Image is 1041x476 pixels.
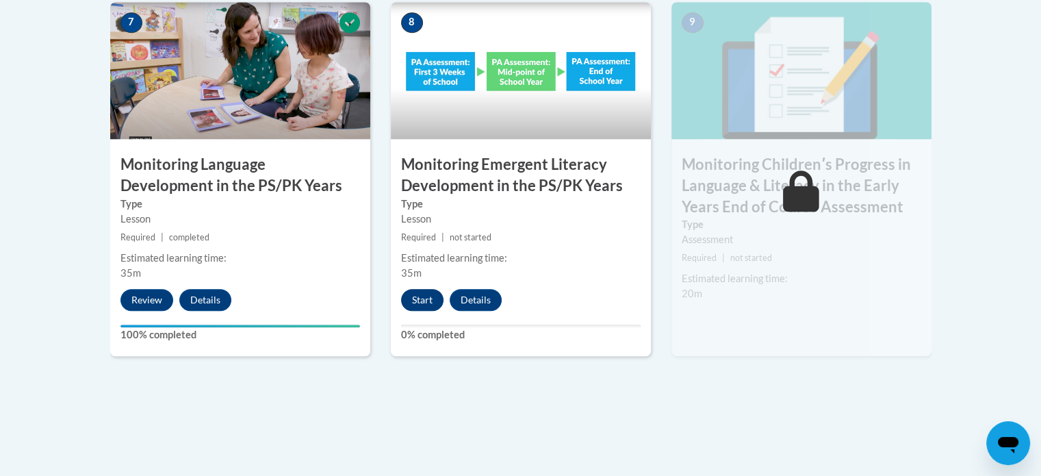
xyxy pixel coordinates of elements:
[682,217,921,232] label: Type
[401,327,641,342] label: 0% completed
[401,232,436,242] span: Required
[682,271,921,286] div: Estimated learning time:
[120,325,360,327] div: Your progress
[401,197,641,212] label: Type
[120,251,360,266] div: Estimated learning time:
[671,2,931,139] img: Course Image
[401,289,444,311] button: Start
[120,197,360,212] label: Type
[730,253,772,263] span: not started
[391,2,651,139] img: Course Image
[441,232,444,242] span: |
[110,154,370,197] h3: Monitoring Language Development in the PS/PK Years
[450,232,491,242] span: not started
[169,232,209,242] span: completed
[120,267,141,279] span: 35m
[986,421,1030,465] iframe: Button to launch messaging window
[401,212,641,227] div: Lesson
[450,289,502,311] button: Details
[120,327,360,342] label: 100% completed
[161,232,164,242] span: |
[682,253,717,263] span: Required
[120,12,142,33] span: 7
[110,2,370,139] img: Course Image
[682,232,921,247] div: Assessment
[120,212,360,227] div: Lesson
[401,12,423,33] span: 8
[391,154,651,197] h3: Monitoring Emergent Literacy Development in the PS/PK Years
[401,267,422,279] span: 35m
[120,289,173,311] button: Review
[401,251,641,266] div: Estimated learning time:
[722,253,725,263] span: |
[120,232,155,242] span: Required
[179,289,231,311] button: Details
[682,12,704,33] span: 9
[671,154,931,217] h3: Monitoring Childrenʹs Progress in Language & Literacy in the Early Years End of Course Assessment
[682,288,702,299] span: 20m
